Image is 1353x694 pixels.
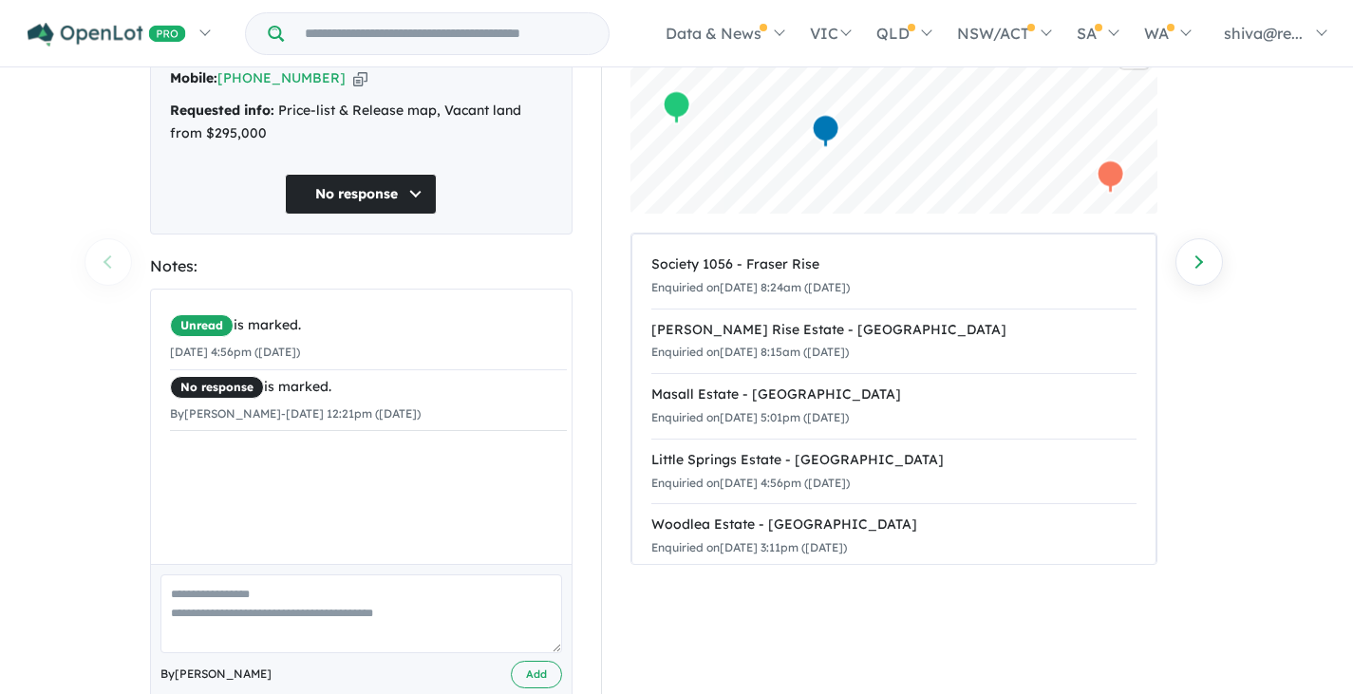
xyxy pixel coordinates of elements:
a: Woodlea Estate - [GEOGRAPHIC_DATA]Enquiried on[DATE] 3:11pm ([DATE]) [651,503,1137,570]
a: [PHONE_NUMBER] [217,69,346,86]
small: Enquiried on [DATE] 8:15am ([DATE]) [651,345,849,359]
div: is marked. [170,376,567,399]
a: Society 1056 - Fraser RiseEnquiried on[DATE] 8:24am ([DATE]) [651,244,1137,309]
small: Enquiried on [DATE] 5:01pm ([DATE]) [651,410,849,424]
strong: Requested info: [170,102,274,119]
div: is marked. [170,314,567,337]
small: Enquiried on [DATE] 8:24am ([DATE]) [651,280,850,294]
span: shiva@re... [1224,24,1303,43]
div: Little Springs Estate - [GEOGRAPHIC_DATA] [651,449,1137,472]
div: [PERSON_NAME] Rise Estate - [GEOGRAPHIC_DATA] [651,319,1137,342]
strong: Mobile: [170,69,217,86]
span: Unread [170,314,234,337]
div: Map marker [811,114,839,149]
div: Map marker [1096,159,1124,195]
a: [PERSON_NAME] Rise Estate - [GEOGRAPHIC_DATA]Enquiried on[DATE] 8:15am ([DATE]) [651,309,1137,375]
button: No response [285,174,437,215]
div: Masall Estate - [GEOGRAPHIC_DATA] [651,384,1137,406]
button: Add [511,661,562,688]
a: Masall Estate - [GEOGRAPHIC_DATA]Enquiried on[DATE] 5:01pm ([DATE]) [651,373,1137,440]
div: Notes: [150,253,573,279]
div: Society 1056 - Fraser Rise [651,253,1137,276]
small: Enquiried on [DATE] 3:11pm ([DATE]) [651,540,847,554]
a: Little Springs Estate - [GEOGRAPHIC_DATA]Enquiried on[DATE] 4:56pm ([DATE]) [651,439,1137,505]
input: Try estate name, suburb, builder or developer [288,13,605,54]
div: Price-list & Release map, Vacant land from $295,000 [170,100,553,145]
small: Enquiried on [DATE] 4:56pm ([DATE]) [651,476,850,490]
img: Openlot PRO Logo White [28,23,186,47]
span: By [PERSON_NAME] [160,665,272,684]
button: Copy [353,68,367,88]
small: [DATE] 4:56pm ([DATE]) [170,345,300,359]
small: By [PERSON_NAME] - [DATE] 12:21pm ([DATE]) [170,406,421,421]
div: Map marker [662,90,690,125]
div: Woodlea Estate - [GEOGRAPHIC_DATA] [651,514,1137,536]
span: No response [170,376,264,399]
